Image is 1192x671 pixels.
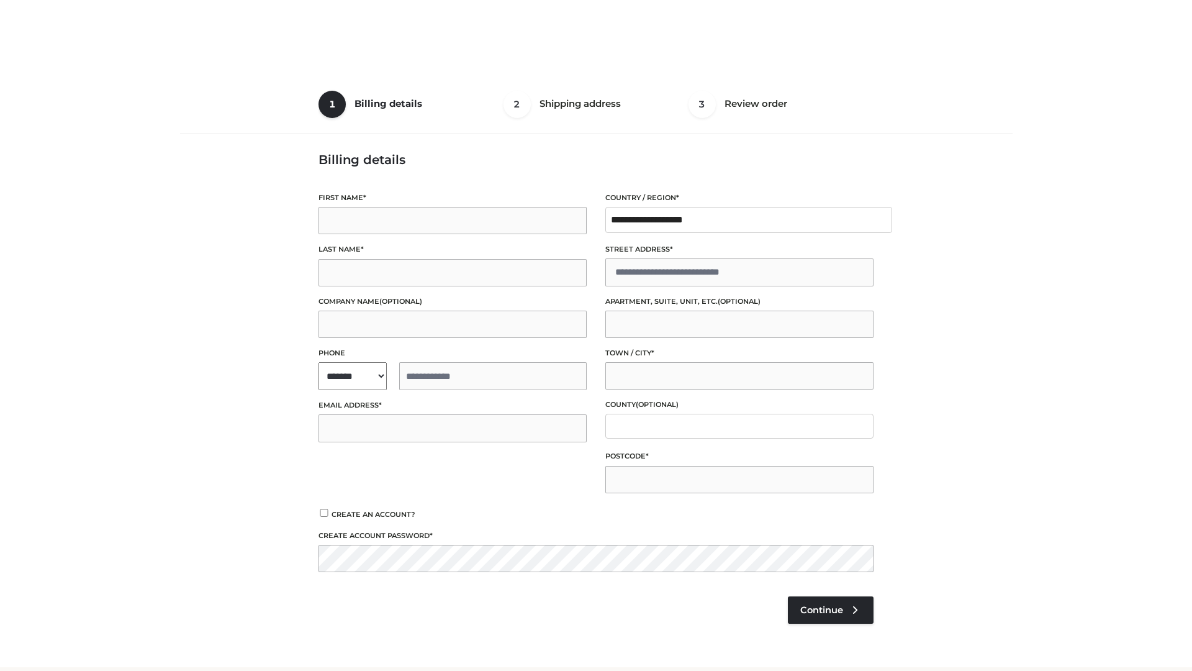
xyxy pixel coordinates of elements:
span: (optional) [718,297,761,306]
label: Email address [318,399,587,411]
span: Create an account? [332,510,415,519]
span: (optional) [636,400,679,409]
h3: Billing details [318,152,874,167]
input: Create an account? [318,509,330,517]
label: First name [318,192,587,204]
label: Last name [318,244,587,255]
label: Postcode [605,450,874,462]
label: Create account password [318,530,874,542]
span: Continue [800,605,843,616]
label: Phone [318,347,587,359]
span: Shipping address [540,98,621,109]
span: 3 [689,91,716,118]
label: Company name [318,296,587,308]
span: Review order [725,98,787,109]
label: Country / Region [605,192,874,204]
label: Town / City [605,347,874,359]
label: County [605,399,874,411]
label: Apartment, suite, unit, etc. [605,296,874,308]
span: (optional) [379,297,422,306]
span: Billing details [354,98,422,109]
span: 1 [318,91,346,118]
span: 2 [503,91,531,118]
label: Street address [605,244,874,255]
a: Continue [788,596,874,624]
